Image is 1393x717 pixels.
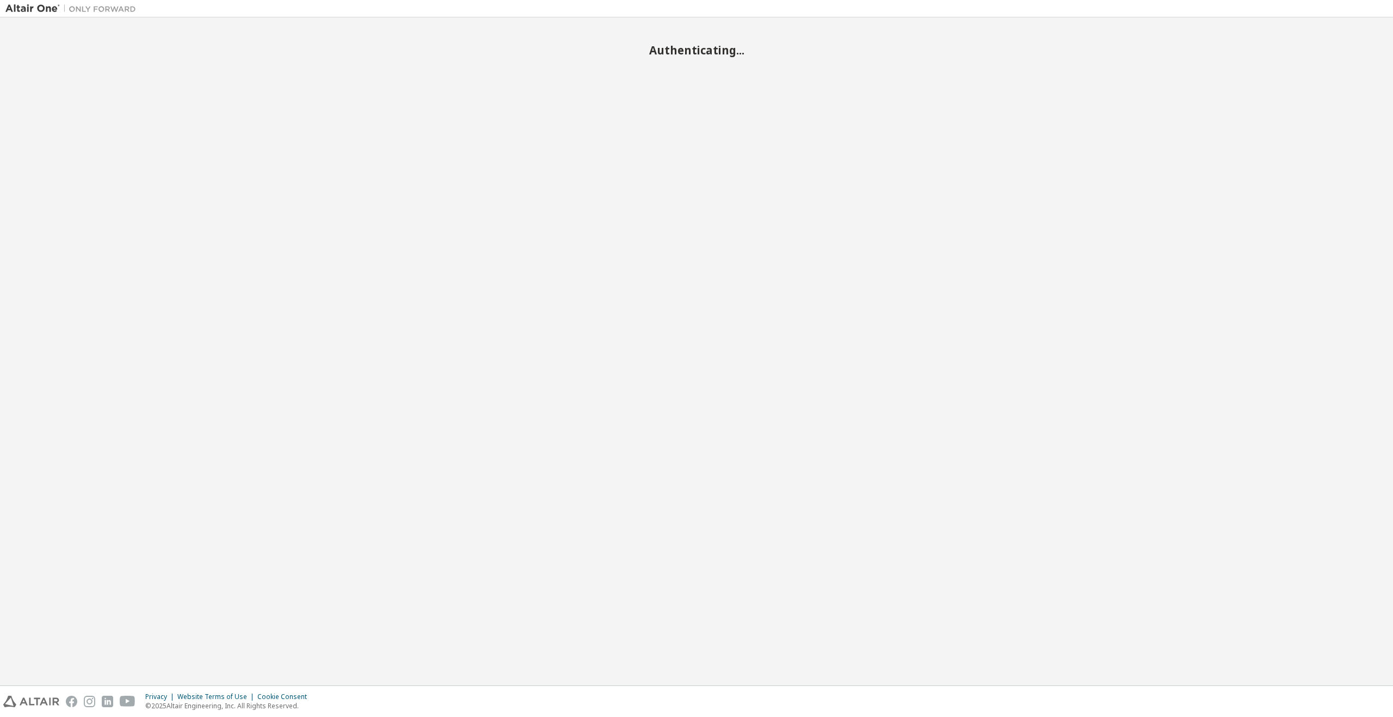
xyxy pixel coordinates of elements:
img: linkedin.svg [102,696,113,707]
img: instagram.svg [84,696,95,707]
h2: Authenticating... [5,43,1388,57]
img: Altair One [5,3,141,14]
img: facebook.svg [66,696,77,707]
img: altair_logo.svg [3,696,59,707]
div: Website Terms of Use [177,693,257,701]
div: Privacy [145,693,177,701]
img: youtube.svg [120,696,135,707]
div: Cookie Consent [257,693,313,701]
p: © 2025 Altair Engineering, Inc. All Rights Reserved. [145,701,313,710]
